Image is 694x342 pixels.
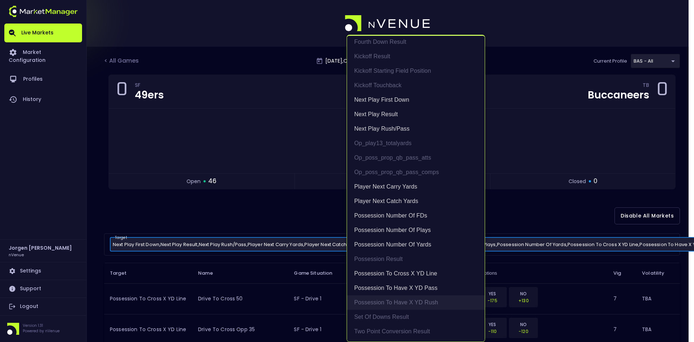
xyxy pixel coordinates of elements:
li: Kickoff Touchback [347,78,485,93]
li: Fourth Down Result [347,35,485,49]
li: Possession Number of Plays [347,223,485,237]
li: Possession Number of FDs [347,208,485,223]
li: Two Point Conversion Result [347,324,485,339]
li: Set of Downs Result [347,310,485,324]
li: Player Next Carry Yards [347,180,485,194]
li: Possession to Have X YD Rush [347,295,485,310]
li: Possession Number of Yards [347,237,485,252]
li: Next Play Result [347,107,485,122]
li: Kickoff Starting Field Position [347,64,485,78]
li: op_poss_prop_qb_pass_comps [347,165,485,180]
li: Kickoff Result [347,49,485,64]
li: Possession to Have X YD Pass [347,281,485,295]
li: op_play13_totalyards [347,136,485,151]
li: Possession Result [347,252,485,266]
li: Player Next Catch Yards [347,194,485,208]
li: op_poss_prop_qb_pass_atts [347,151,485,165]
li: Possession to Cross X YD Line [347,266,485,281]
li: Next Play First Down [347,93,485,107]
li: Next Play Rush/Pass [347,122,485,136]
